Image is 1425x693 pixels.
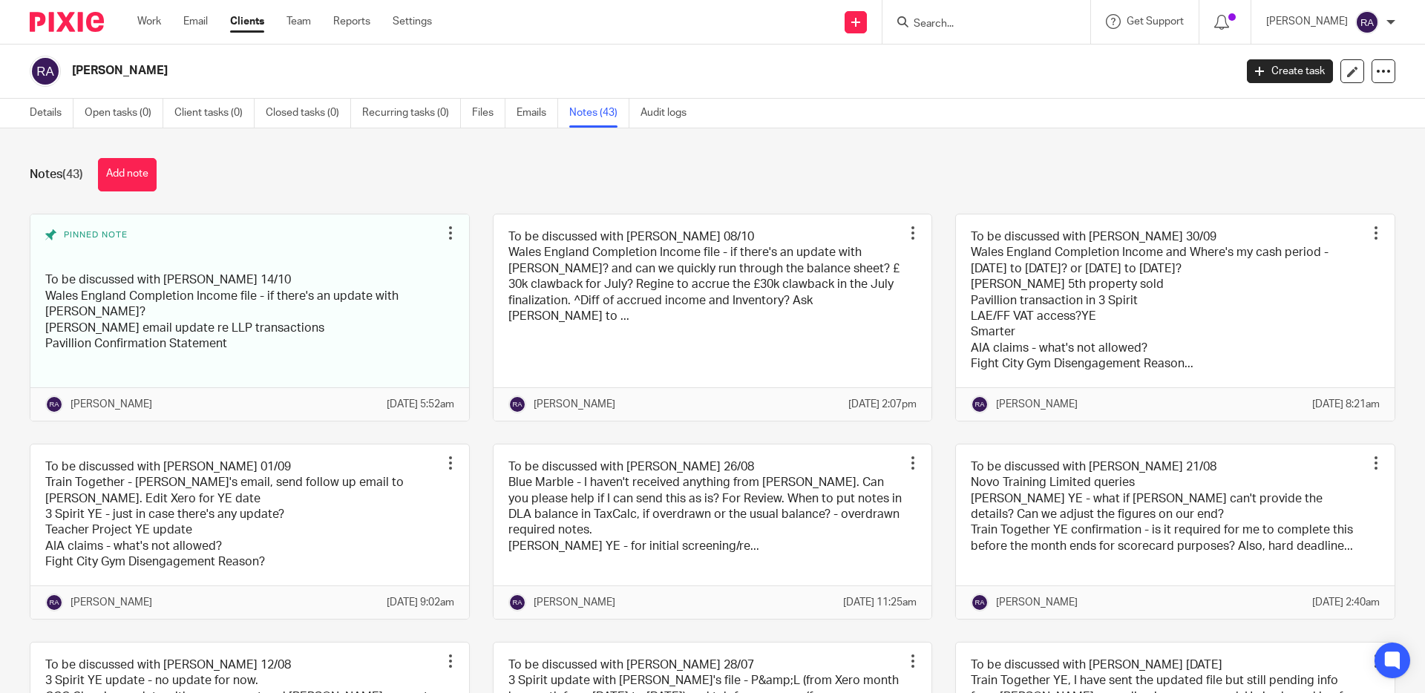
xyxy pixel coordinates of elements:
p: [PERSON_NAME] [996,595,1078,610]
a: Notes (43) [569,99,629,128]
div: Pinned note [45,229,439,261]
img: svg%3E [971,395,989,413]
a: Work [137,14,161,29]
a: Files [472,99,505,128]
h2: [PERSON_NAME] [72,63,994,79]
p: [DATE] 2:40am [1312,595,1380,610]
img: svg%3E [45,594,63,611]
p: [PERSON_NAME] [71,595,152,610]
img: svg%3E [508,594,526,611]
h1: Notes [30,167,83,183]
p: [PERSON_NAME] [996,397,1078,412]
a: Emails [517,99,558,128]
a: Email [183,14,208,29]
a: Team [286,14,311,29]
img: svg%3E [971,594,989,611]
p: [DATE] 9:02am [387,595,454,610]
p: [PERSON_NAME] [534,397,615,412]
a: Create task [1247,59,1333,83]
img: Pixie [30,12,104,32]
a: Details [30,99,73,128]
img: svg%3E [508,395,526,413]
p: [PERSON_NAME] [71,397,152,412]
a: Client tasks (0) [174,99,255,128]
input: Search [912,18,1046,31]
img: svg%3E [30,56,61,87]
img: svg%3E [1355,10,1379,34]
button: Add note [98,158,157,191]
p: [DATE] 2:07pm [848,397,917,412]
a: Settings [393,14,432,29]
img: svg%3E [45,395,63,413]
span: (43) [62,168,83,180]
a: Clients [230,14,264,29]
p: [PERSON_NAME] [534,595,615,610]
p: [DATE] 5:52am [387,397,454,412]
a: Reports [333,14,370,29]
a: Audit logs [641,99,698,128]
span: Get Support [1127,16,1184,27]
a: Recurring tasks (0) [362,99,461,128]
p: [DATE] 8:21am [1312,397,1380,412]
a: Open tasks (0) [85,99,163,128]
p: [DATE] 11:25am [843,595,917,610]
a: Closed tasks (0) [266,99,351,128]
p: [PERSON_NAME] [1266,14,1348,29]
